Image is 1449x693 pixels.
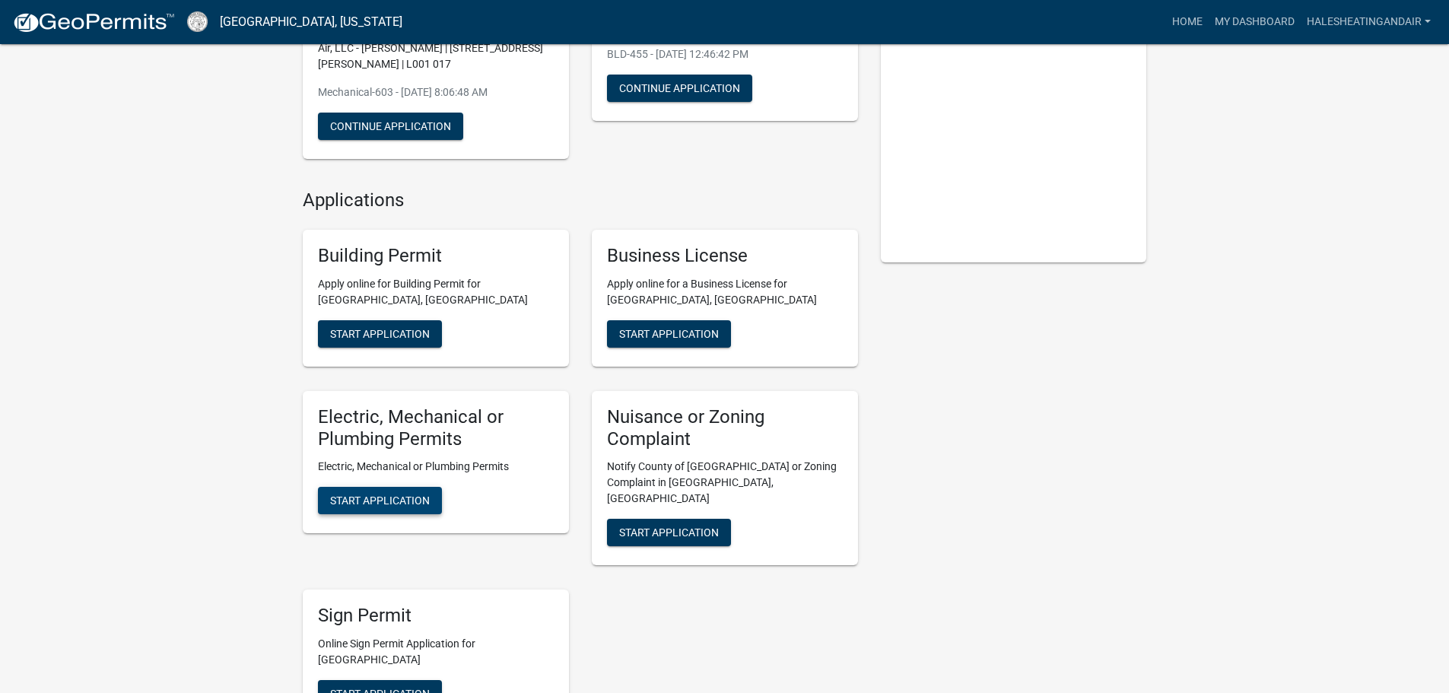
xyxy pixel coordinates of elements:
[607,245,843,267] h5: Business License
[619,526,719,539] span: Start Application
[318,406,554,450] h5: Electric, Mechanical or Plumbing Permits
[1209,8,1301,37] a: My Dashboard
[318,487,442,514] button: Start Application
[303,189,858,211] h4: Applications
[607,75,752,102] button: Continue Application
[330,327,430,339] span: Start Application
[318,605,554,627] h5: Sign Permit
[1166,8,1209,37] a: Home
[318,636,554,668] p: Online Sign Permit Application for [GEOGRAPHIC_DATA]
[330,494,430,507] span: Start Application
[607,46,843,62] p: BLD-455 - [DATE] 12:46:42 PM
[318,24,554,72] p: Mechanical Permit | [PERSON_NAME] Heating and Air, LLC - [PERSON_NAME] | [STREET_ADDRESS][PERSON_...
[220,9,402,35] a: [GEOGRAPHIC_DATA], [US_STATE]
[318,320,442,348] button: Start Application
[318,113,463,140] button: Continue Application
[318,459,554,475] p: Electric, Mechanical or Plumbing Permits
[318,84,554,100] p: Mechanical-603 - [DATE] 8:06:48 AM
[607,459,843,507] p: Notify County of [GEOGRAPHIC_DATA] or Zoning Complaint in [GEOGRAPHIC_DATA], [GEOGRAPHIC_DATA]
[1301,8,1437,37] a: halesheatingandair
[318,245,554,267] h5: Building Permit
[607,406,843,450] h5: Nuisance or Zoning Complaint
[619,327,719,339] span: Start Application
[318,276,554,308] p: Apply online for Building Permit for [GEOGRAPHIC_DATA], [GEOGRAPHIC_DATA]
[187,11,208,32] img: Cook County, Georgia
[607,519,731,546] button: Start Application
[607,276,843,308] p: Apply online for a Business License for [GEOGRAPHIC_DATA], [GEOGRAPHIC_DATA]
[607,320,731,348] button: Start Application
